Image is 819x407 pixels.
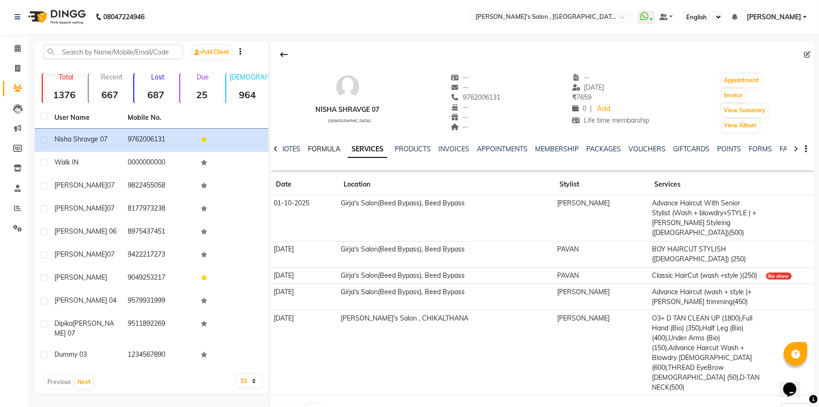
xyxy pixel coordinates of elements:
td: 9049253217 [122,267,195,290]
td: 01-10-2025 [270,196,338,242]
span: -- [451,113,469,121]
span: [PERSON_NAME] [747,12,801,22]
strong: 1376 [43,89,86,101]
button: Next [75,376,93,389]
span: -- [451,83,469,92]
span: ₹ [572,93,576,102]
td: 9762006131 [122,129,195,152]
a: Add Client [192,46,231,59]
a: SERVICES [348,141,387,158]
input: Search by Name/Mobile/Email/Code [44,45,183,59]
th: Mobile No. [122,107,195,129]
td: 9422217273 [122,244,195,267]
td: 9822455058 [122,175,195,198]
td: [DATE] [270,310,338,396]
a: VOUCHERS [628,145,666,153]
span: Life time membarship [572,116,650,125]
span: 07 [107,204,115,212]
p: Recent [92,73,132,81]
span: | [590,104,592,114]
button: Invoice [722,89,745,102]
a: FAMILY [780,145,802,153]
td: [DATE] [270,284,338,310]
span: Walk IN [54,158,78,166]
span: -- [451,123,469,131]
td: Classic HairCut (wash +style )(250) [649,267,763,284]
a: INVOICES [438,145,469,153]
a: FORMULA [308,145,340,153]
span: dipika [54,319,73,328]
a: POINTS [717,145,741,153]
p: [DEMOGRAPHIC_DATA] [230,73,269,81]
div: Back to Client [274,46,294,63]
button: View Album [722,119,759,132]
td: [PERSON_NAME] [554,284,649,310]
img: avatar [334,73,362,101]
td: 8975437451 [122,221,195,244]
span: [PERSON_NAME] [54,273,107,282]
span: 7659 [572,93,591,102]
div: No show [766,273,792,280]
p: Lost [138,73,177,81]
a: MEMBERSHIP [535,145,579,153]
p: Total [46,73,86,81]
span: -- [451,103,469,111]
td: [DATE] [270,267,338,284]
a: PRODUCTS [395,145,431,153]
td: Girja's Salon(Beed Bypass), Beed Bypass [338,284,554,310]
td: Girja's Salon(Beed Bypass), Beed Bypass [338,241,554,267]
strong: 667 [89,89,132,101]
td: 1234567890 [122,344,195,367]
td: 0000000000 [122,152,195,175]
th: Stylist [554,174,649,196]
div: nisha shravge 07 [316,105,380,115]
span: 07 [107,181,115,189]
a: PACKAGES [586,145,621,153]
th: Date [270,174,338,196]
td: BOY HAIRCUT STYLISH ([DEMOGRAPHIC_DATA]) (250) [649,241,763,267]
span: [DATE] [572,83,605,92]
span: [PERSON_NAME] [54,181,107,189]
span: [PERSON_NAME] 06 [54,227,116,235]
span: -- [572,73,590,82]
td: [PERSON_NAME] [554,196,649,242]
td: PAVAN [554,267,649,284]
span: [PERSON_NAME] [54,204,107,212]
td: 9579931999 [122,290,195,313]
th: Services [649,174,763,196]
a: APPOINTMENTS [477,145,528,153]
td: [PERSON_NAME] [554,310,649,396]
a: FORMS [749,145,772,153]
span: 0 [572,104,586,113]
p: Due [182,73,223,81]
span: -- [451,73,469,82]
td: PAVAN [554,241,649,267]
td: [DATE] [270,241,338,267]
th: User Name [49,107,122,129]
td: 9511892269 [122,313,195,344]
button: Appointment [722,74,762,87]
span: 07 [107,250,115,258]
iframe: chat widget [780,369,810,398]
span: nisha shravge 07 [54,135,107,143]
strong: 964 [226,89,269,101]
img: logo [24,4,88,30]
td: Advance Haircut (wash + style )+ [PERSON_NAME] trimming(450) [649,284,763,310]
a: NOTES [279,145,300,153]
strong: 25 [180,89,223,101]
strong: 687 [134,89,177,101]
span: 9762006131 [451,93,501,102]
td: Girja's Salon(Beed Bypass), Beed Bypass [338,196,554,242]
span: dummy 03 [54,350,87,359]
td: [PERSON_NAME]'s Salon , CHIKALTHANA [338,310,554,396]
span: [DEMOGRAPHIC_DATA] [328,118,371,123]
td: Girja's Salon(Beed Bypass), Beed Bypass [338,267,554,284]
td: 8177973238 [122,198,195,221]
a: GIFTCARDS [673,145,710,153]
button: View Summary [722,104,768,117]
span: [PERSON_NAME] [54,250,107,258]
span: [PERSON_NAME] 07 [54,319,114,337]
a: Add [596,102,612,116]
th: Location [338,174,554,196]
td: Advance Haircut With Senior Stylist (Wash + blowdry+STYLE ) + [PERSON_NAME] Styleing ([DEMOGRAPHI... [649,196,763,242]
